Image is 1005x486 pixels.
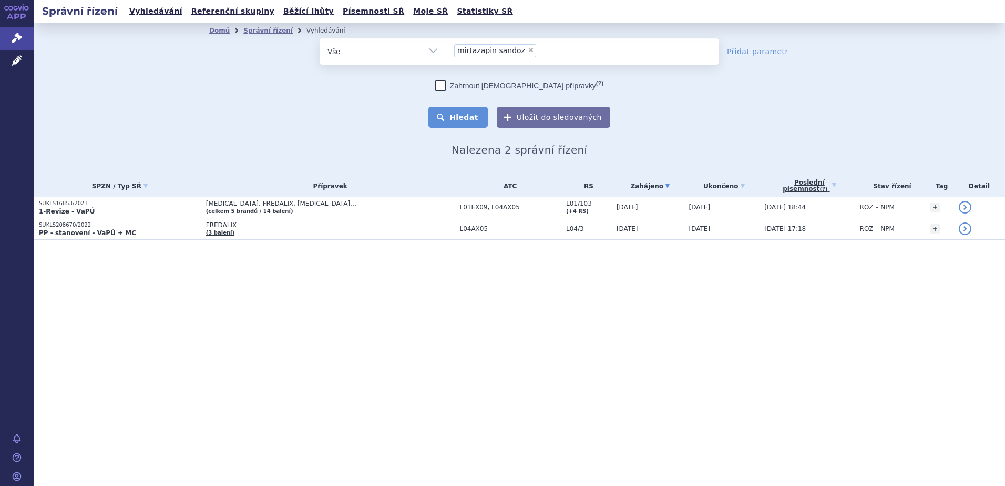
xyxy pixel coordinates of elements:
[959,222,971,235] a: detail
[39,229,136,237] strong: PP - stanovení - VaPÚ + MC
[209,27,230,34] a: Domů
[428,107,488,128] button: Hledat
[819,186,827,193] abbr: (?)
[459,225,561,232] span: L04AX05
[764,175,854,197] a: Poslednípísemnost(?)
[39,179,201,194] a: SPZN / Typ SŘ
[617,225,638,232] span: [DATE]
[34,4,126,18] h2: Správní řízení
[539,44,639,57] input: mirtazapin sandoz
[39,221,201,229] p: SUKLS208670/2022
[452,144,587,156] span: Nalezena 2 správní řízení
[435,80,603,91] label: Zahrnout [DEMOGRAPHIC_DATA] přípravky
[306,23,359,38] li: Vyhledávání
[953,175,1005,197] th: Detail
[206,200,455,207] span: [MEDICAL_DATA], FREDALIX, [MEDICAL_DATA]…
[566,225,611,232] span: L04/3
[925,175,953,197] th: Tag
[206,230,234,236] a: (3 balení)
[930,224,940,234] a: +
[457,47,525,54] span: mirtazapin sandoz
[596,80,603,87] abbr: (?)
[561,175,611,197] th: RS
[454,175,561,197] th: ATC
[855,175,925,197] th: Stav řízení
[689,225,711,232] span: [DATE]
[689,204,711,211] span: [DATE]
[340,4,407,18] a: Písemnosti SŘ
[39,208,95,215] strong: 1-Revize - VaPÚ
[126,4,186,18] a: Vyhledávání
[764,204,806,211] span: [DATE] 18:44
[206,221,455,229] span: FREDALIX
[459,204,561,211] span: L01EX09, L04AX05
[497,107,610,128] button: Uložit do sledovaných
[528,47,534,53] span: ×
[617,204,638,211] span: [DATE]
[206,208,293,214] a: (celkem 5 brandů / 14 balení)
[188,4,278,18] a: Referenční skupiny
[566,200,611,207] span: L01/103
[280,4,337,18] a: Běžící lhůty
[727,46,788,57] a: Přidat parametr
[566,208,589,214] a: (+4 RS)
[930,202,940,212] a: +
[959,201,971,214] a: detail
[617,179,684,194] a: Zahájeno
[454,4,516,18] a: Statistiky SŘ
[201,175,455,197] th: Přípravek
[860,225,895,232] span: ROZ – NPM
[764,225,806,232] span: [DATE] 17:18
[689,179,760,194] a: Ukončeno
[860,204,895,211] span: ROZ – NPM
[410,4,451,18] a: Moje SŘ
[39,200,201,207] p: SUKLS16853/2023
[243,27,293,34] a: Správní řízení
